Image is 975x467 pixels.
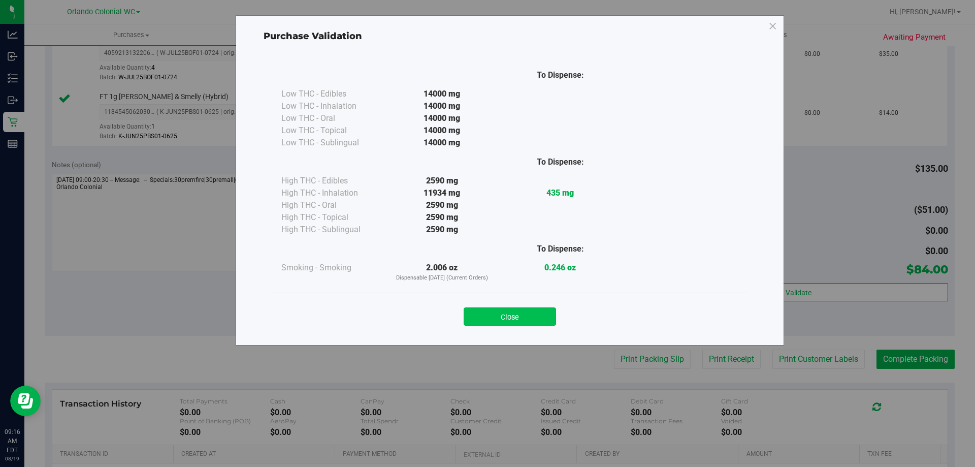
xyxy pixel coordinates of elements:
[383,88,501,100] div: 14000 mg
[281,112,383,124] div: Low THC - Oral
[264,30,362,42] span: Purchase Validation
[383,175,501,187] div: 2590 mg
[383,199,501,211] div: 2590 mg
[546,188,574,198] strong: 435 mg
[281,175,383,187] div: High THC - Edibles
[383,124,501,137] div: 14000 mg
[281,137,383,149] div: Low THC - Sublingual
[383,211,501,224] div: 2590 mg
[501,69,620,81] div: To Dispense:
[383,100,501,112] div: 14000 mg
[383,187,501,199] div: 11934 mg
[281,199,383,211] div: High THC - Oral
[464,307,556,326] button: Close
[383,262,501,283] div: 2.006 oz
[383,274,501,283] p: Dispensable [DATE] (Current Orders)
[281,262,383,274] div: Smoking - Smoking
[10,386,41,416] iframe: Resource center
[281,100,383,112] div: Low THC - Inhalation
[281,224,383,236] div: High THC - Sublingual
[383,137,501,149] div: 14000 mg
[544,263,576,272] strong: 0.246 oz
[281,211,383,224] div: High THC - Topical
[383,112,501,124] div: 14000 mg
[281,88,383,100] div: Low THC - Edibles
[383,224,501,236] div: 2590 mg
[281,124,383,137] div: Low THC - Topical
[501,243,620,255] div: To Dispense:
[281,187,383,199] div: High THC - Inhalation
[501,156,620,168] div: To Dispense:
